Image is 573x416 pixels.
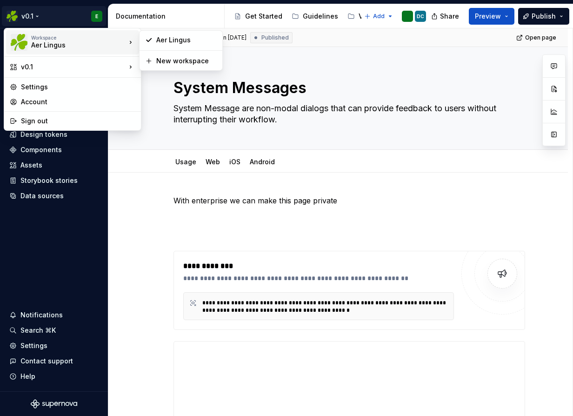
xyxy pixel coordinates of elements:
[31,40,110,50] div: Aer Lingus
[156,35,217,45] div: Aer Lingus
[156,56,217,66] div: New workspace
[21,116,135,126] div: Sign out
[31,35,126,40] div: Workspace
[21,82,135,92] div: Settings
[21,62,126,72] div: v0.1
[21,97,135,107] div: Account
[11,34,27,51] img: 56b5df98-d96d-4d7e-807c-0afdf3bdaefa.png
